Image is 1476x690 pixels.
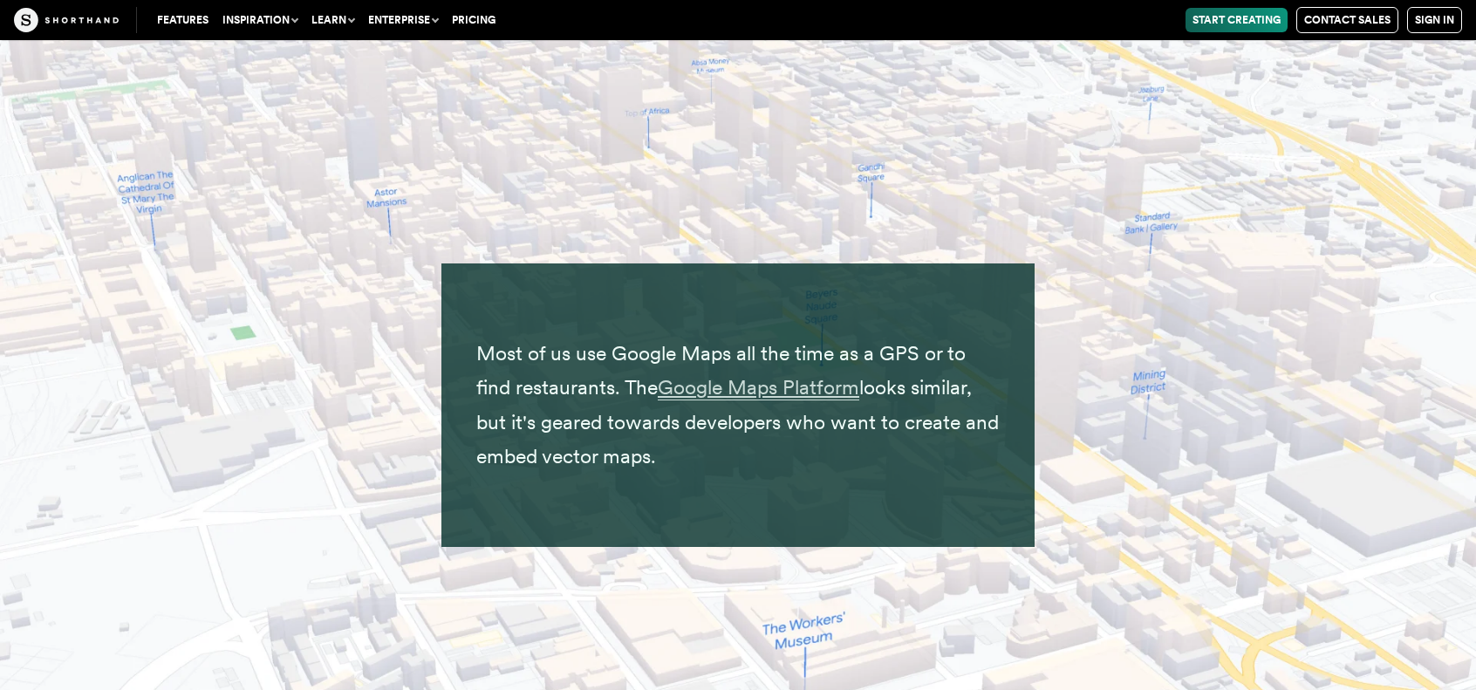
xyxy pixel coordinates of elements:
a: Google Maps Platform [658,375,859,400]
a: Sign in [1407,7,1462,33]
a: Pricing [445,8,502,32]
a: Contact Sales [1296,7,1398,33]
a: Start Creating [1186,8,1288,32]
button: Learn [304,8,361,32]
button: Inspiration [215,8,304,32]
button: Enterprise [361,8,445,32]
img: The Craft [14,8,119,32]
a: Features [150,8,215,32]
span: looks similar, but it's geared towards developers who want to create and embed vector maps. [476,375,999,468]
span: Most of us use Google Maps all the time as a GPS or to find restaurants. The [476,341,966,400]
span: Google Maps Platform [658,375,859,400]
